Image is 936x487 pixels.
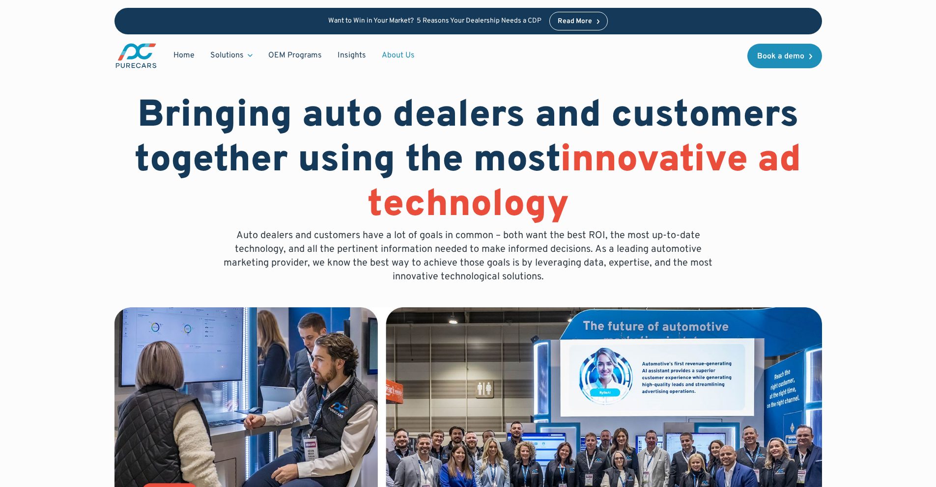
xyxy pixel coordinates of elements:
div: Solutions [210,50,244,61]
a: OEM Programs [260,46,330,65]
img: purecars logo [114,42,158,69]
a: Home [166,46,202,65]
a: About Us [374,46,423,65]
a: main [114,42,158,69]
div: Book a demo [757,53,804,60]
span: innovative ad technology [368,137,802,229]
a: Read More [549,12,608,30]
p: Auto dealers and customers have a lot of goals in common – both want the best ROI, the most up-to... [217,229,720,284]
a: Book a demo [747,44,822,68]
p: Want to Win in Your Market? 5 Reasons Your Dealership Needs a CDP [328,17,541,26]
div: Solutions [202,46,260,65]
div: Read More [558,18,592,25]
a: Insights [330,46,374,65]
h1: Bringing auto dealers and customers together using the most [114,94,822,229]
